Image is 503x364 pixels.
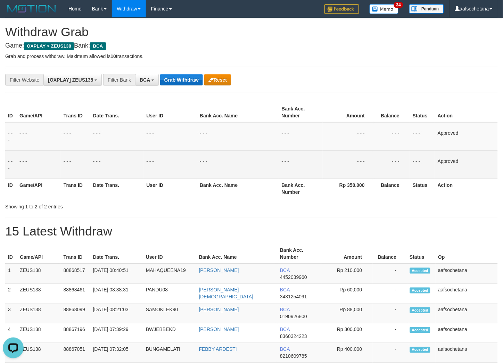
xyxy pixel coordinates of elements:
[5,200,204,210] div: Showing 1 to 2 of 2 entries
[373,284,407,304] td: -
[197,179,279,198] th: Bank Acc. Name
[410,122,435,151] td: - - -
[5,102,17,122] th: ID
[280,287,290,293] span: BCA
[436,304,498,323] td: aafsochetana
[321,323,373,343] td: Rp 300,000
[410,102,435,122] th: Status
[280,314,307,320] span: Copy 0190926800 to clipboard
[17,150,61,179] td: - - -
[197,150,279,179] td: - - -
[61,284,90,304] td: 88868461
[280,334,307,339] span: Copy 8360324223 to clipboard
[24,42,74,50] span: OXPLAY > ZEUS138
[5,323,17,343] td: 4
[410,288,431,293] span: Accepted
[373,343,407,363] td: -
[90,150,144,179] td: - - -
[143,304,196,323] td: SAMOKLEK90
[90,323,143,343] td: [DATE] 07:39:29
[61,343,90,363] td: 88867051
[394,2,403,8] span: 34
[321,343,373,363] td: Rp 400,000
[375,179,410,198] th: Balance
[61,179,90,198] th: Trans ID
[196,244,278,264] th: Bank Acc. Name
[90,343,143,363] td: [DATE] 07:32:05
[199,347,237,352] a: FEBBY ARDESTI
[373,304,407,323] td: -
[61,102,90,122] th: Trans ID
[90,284,143,304] td: [DATE] 08:38:31
[279,102,323,122] th: Bank Acc. Number
[5,42,498,49] h4: Game: Bank:
[321,284,373,304] td: Rp 60,000
[61,304,90,323] td: 88868099
[321,304,373,323] td: Rp 88,000
[280,294,307,300] span: Copy 3431254091 to clipboard
[5,74,43,86] div: Filter Website
[143,122,197,151] td: - - -
[375,150,410,179] td: - - -
[5,284,17,304] td: 2
[323,122,375,151] td: - - -
[435,179,498,198] th: Action
[5,122,17,151] td: - - -
[409,4,444,14] img: panduan.png
[279,150,323,179] td: - - -
[373,264,407,284] td: -
[90,42,106,50] span: BCA
[199,287,254,300] a: [PERSON_NAME][DEMOGRAPHIC_DATA]
[436,264,498,284] td: aafsochetana
[324,4,359,14] img: Feedback.jpg
[43,74,102,86] button: [OXPLAY] ZEUS138
[90,304,143,323] td: [DATE] 08:21:03
[435,102,498,122] th: Action
[436,343,498,363] td: aafsochetana
[90,244,143,264] th: Date Trans.
[410,327,431,333] span: Accepted
[321,244,373,264] th: Amount
[323,179,375,198] th: Rp 350.000
[5,179,17,198] th: ID
[17,323,61,343] td: ZEUS138
[17,343,61,363] td: ZEUS138
[199,307,239,313] a: [PERSON_NAME]
[280,274,307,280] span: Copy 4452039960 to clipboard
[143,150,197,179] td: - - -
[61,323,90,343] td: 88867196
[17,284,61,304] td: ZEUS138
[143,264,196,284] td: MAHAQUEENA19
[280,307,290,313] span: BCA
[410,347,431,353] span: Accepted
[143,102,197,122] th: User ID
[410,268,431,274] span: Accepted
[280,347,290,352] span: BCA
[61,264,90,284] td: 88868517
[5,53,498,60] p: Grab and process withdraw. Maximum allowed is transactions.
[90,264,143,284] td: [DATE] 08:40:51
[143,244,196,264] th: User ID
[410,179,435,198] th: Status
[61,150,90,179] td: - - -
[323,150,375,179] td: - - -
[5,224,498,238] h1: 15 Latest Withdraw
[280,327,290,332] span: BCA
[373,323,407,343] td: -
[373,244,407,264] th: Balance
[279,179,323,198] th: Bank Acc. Number
[90,102,144,122] th: Date Trans.
[435,122,498,151] td: Approved
[5,150,17,179] td: - - -
[199,327,239,332] a: [PERSON_NAME]
[17,244,61,264] th: Game/API
[90,122,144,151] td: - - -
[410,307,431,313] span: Accepted
[143,323,196,343] td: BWJEBBEKD
[197,122,279,151] td: - - -
[321,264,373,284] td: Rp 210,000
[17,102,61,122] th: Game/API
[279,122,323,151] td: - - -
[323,102,375,122] th: Amount
[280,267,290,273] span: BCA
